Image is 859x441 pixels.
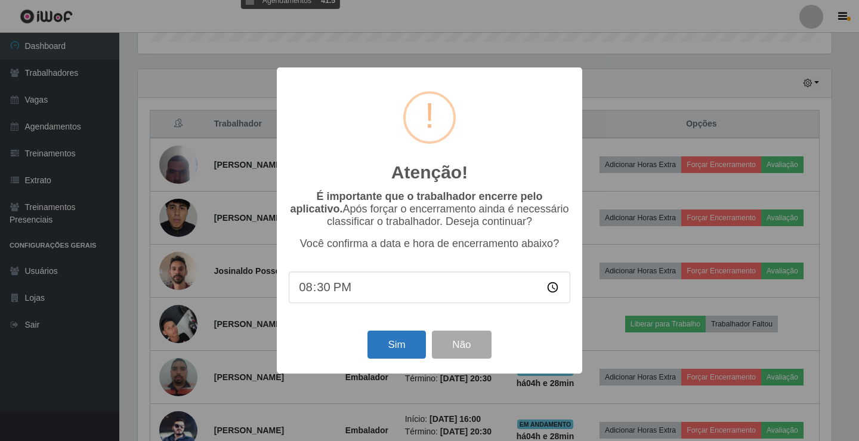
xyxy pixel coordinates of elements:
p: Após forçar o encerramento ainda é necessário classificar o trabalhador. Deseja continuar? [289,190,570,228]
b: É importante que o trabalhador encerre pelo aplicativo. [290,190,542,215]
button: Sim [367,331,425,359]
h2: Atenção! [391,162,468,183]
p: Você confirma a data e hora de encerramento abaixo? [289,238,570,250]
button: Não [432,331,491,359]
